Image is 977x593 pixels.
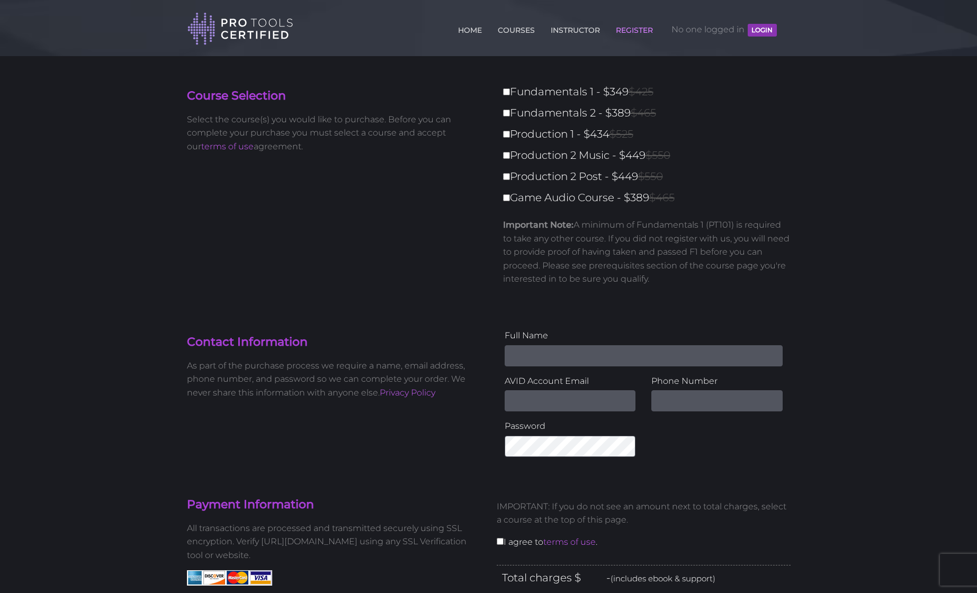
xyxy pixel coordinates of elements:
[505,329,783,343] label: Full Name
[503,173,510,180] input: Production 2 Post - $449$550
[187,113,481,154] p: Select the course(s) you would like to purchase. Before you can complete your purchase you must s...
[503,104,797,122] label: Fundamentals 2 - $389
[631,106,656,119] span: $465
[187,88,481,104] h4: Course Selection
[187,12,293,46] img: Pro Tools Certified Logo
[503,146,797,165] label: Production 2 Music - $449
[455,20,485,37] a: HOME
[503,83,797,101] label: Fundamentals 1 - $349
[671,14,776,46] span: No one logged in
[651,374,783,388] label: Phone Number
[503,110,510,116] input: Fundamentals 2 - $389$465
[609,128,633,140] span: $525
[629,85,653,98] span: $425
[380,388,435,398] a: Privacy Policy
[543,537,596,547] a: terms of use
[503,125,797,143] label: Production 1 - $434
[638,170,663,183] span: $550
[497,500,791,527] p: IMPORTANT: If you do not see an amount next to total charges, select a course at the top of this ...
[748,24,776,37] button: LOGIN
[489,491,799,565] div: I agree to .
[495,20,537,37] a: COURSES
[611,573,715,583] span: (includes ebook & support)
[646,149,670,161] span: $550
[187,334,481,351] h4: Contact Information
[548,20,603,37] a: INSTRUCTOR
[503,188,797,207] label: Game Audio Course - $389
[613,20,656,37] a: REGISTER
[201,141,254,151] a: terms of use
[649,191,675,204] span: $465
[503,152,510,159] input: Production 2 Music - $449$550
[187,497,481,513] h4: Payment Information
[187,359,481,400] p: As part of the purchase process we require a name, email address, phone number, and password so w...
[503,220,573,230] strong: Important Note:
[503,194,510,201] input: Game Audio Course - $389$465
[503,167,797,186] label: Production 2 Post - $449
[503,218,791,286] p: A minimum of Fundamentals 1 (PT101) is required to take any other course. If you did not register...
[187,522,481,562] p: All transactions are processed and transmitted securely using SSL encryption. Verify [URL][DOMAIN...
[503,131,510,138] input: Production 1 - $434$525
[505,419,636,433] label: Password
[505,374,636,388] label: AVID Account Email
[187,570,272,586] img: American Express, Discover, MasterCard, Visa
[503,88,510,95] input: Fundamentals 1 - $349$425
